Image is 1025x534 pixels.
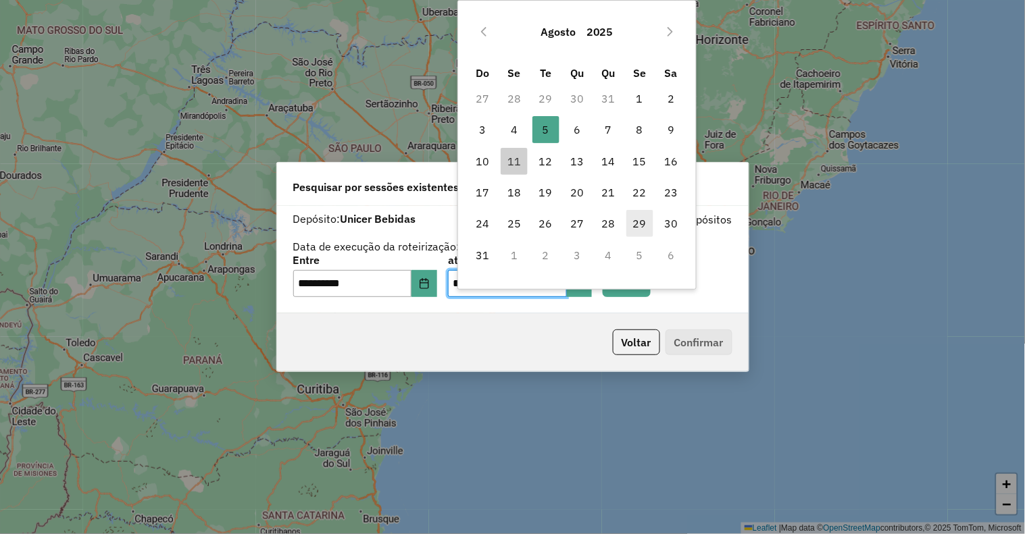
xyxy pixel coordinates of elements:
[626,179,653,206] span: 22
[593,177,624,208] td: 21
[499,177,530,208] td: 18
[564,148,591,175] span: 13
[532,148,559,175] span: 12
[508,66,521,80] span: Se
[624,146,655,177] td: 15
[468,240,499,271] td: 31
[624,208,655,239] td: 29
[476,66,490,80] span: Do
[561,114,593,145] td: 6
[613,329,660,355] button: Voltar
[624,240,655,271] td: 5
[501,179,528,206] span: 18
[626,85,653,112] span: 1
[626,210,653,237] span: 29
[468,146,499,177] td: 10
[657,210,684,237] span: 30
[595,116,622,143] span: 7
[468,208,499,239] td: 24
[293,252,437,268] label: Entre
[593,208,624,239] td: 28
[293,238,460,255] label: Data de execução da roteirização:
[593,83,624,114] td: 31
[655,83,686,114] td: 2
[595,210,622,237] span: 28
[657,116,684,143] span: 9
[535,16,581,48] button: Choose Month
[564,116,591,143] span: 6
[499,208,530,239] td: 25
[532,179,559,206] span: 19
[581,16,619,48] button: Choose Year
[499,146,530,177] td: 11
[624,177,655,208] td: 22
[626,148,653,175] span: 15
[665,66,678,80] span: Sa
[293,179,459,195] span: Pesquisar por sessões existentes
[530,146,561,177] td: 12
[593,240,624,271] td: 4
[341,212,416,225] strong: Unicer Bebidas
[595,148,622,175] span: 14
[561,146,593,177] td: 13
[561,208,593,239] td: 27
[501,116,528,143] span: 4
[470,242,497,269] span: 31
[530,114,561,145] td: 5
[657,85,684,112] span: 2
[595,179,622,206] span: 21
[655,177,686,208] td: 23
[564,179,591,206] span: 20
[448,252,592,268] label: até
[501,148,528,175] span: 11
[626,116,653,143] span: 8
[411,270,437,297] button: Choose Date
[530,177,561,208] td: 19
[593,146,624,177] td: 14
[470,210,497,237] span: 24
[540,66,551,80] span: Te
[655,146,686,177] td: 16
[624,83,655,114] td: 1
[564,210,591,237] span: 27
[659,21,681,43] button: Next Month
[468,114,499,145] td: 3
[624,114,655,145] td: 8
[655,240,686,271] td: 6
[501,210,528,237] span: 25
[499,240,530,271] td: 1
[530,83,561,114] td: 29
[532,210,559,237] span: 26
[499,114,530,145] td: 4
[468,177,499,208] td: 17
[655,114,686,145] td: 9
[593,114,624,145] td: 7
[657,179,684,206] span: 23
[561,83,593,114] td: 30
[470,179,497,206] span: 17
[532,116,559,143] span: 5
[655,208,686,239] td: 30
[570,66,584,80] span: Qu
[601,66,615,80] span: Qu
[633,66,646,80] span: Se
[561,240,593,271] td: 3
[530,208,561,239] td: 26
[473,21,495,43] button: Previous Month
[293,211,416,227] label: Depósito:
[657,148,684,175] span: 16
[470,148,497,175] span: 10
[561,177,593,208] td: 20
[468,83,499,114] td: 27
[499,83,530,114] td: 28
[470,116,497,143] span: 3
[530,240,561,271] td: 2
